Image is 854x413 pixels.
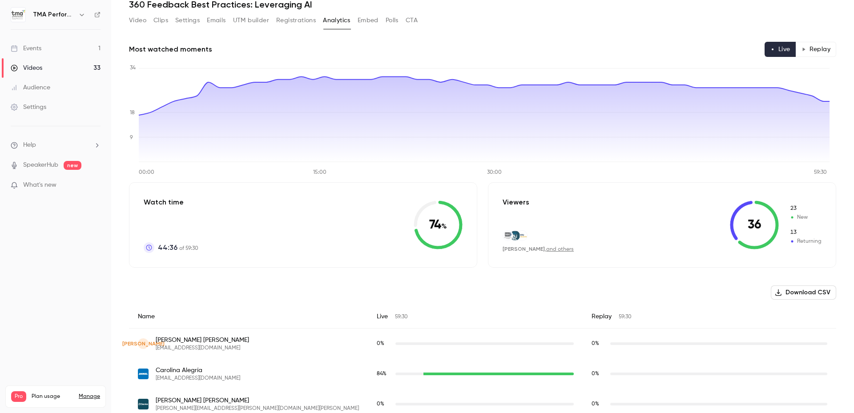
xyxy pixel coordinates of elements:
[130,65,136,71] tspan: 34
[377,341,384,346] span: 0 %
[23,180,56,190] span: What's new
[90,181,101,189] iframe: Noticeable Trigger
[377,370,391,378] span: Live watch time
[386,13,399,28] button: Polls
[11,64,42,72] div: Videos
[129,329,836,359] div: jadams@cfgo.com
[592,371,599,377] span: 0 %
[130,110,135,116] tspan: 18
[368,305,583,329] div: Live
[790,204,822,213] span: New
[122,340,165,348] span: [PERSON_NAME]
[207,13,226,28] button: Emails
[153,13,168,28] button: Clips
[406,13,418,28] button: CTA
[592,341,599,346] span: 0 %
[23,160,58,170] a: SpeakerHub
[377,340,391,348] span: Live watch time
[156,396,359,405] span: [PERSON_NAME] [PERSON_NAME]
[377,401,384,407] span: 0 %
[503,245,574,253] div: ,
[11,140,101,150] li: help-dropdown-opener
[175,13,200,28] button: Settings
[790,213,822,221] span: New
[23,140,36,150] span: Help
[129,305,368,329] div: Name
[592,370,606,378] span: Replay watch time
[139,170,154,175] tspan: 00:00
[11,391,26,402] span: Pro
[11,8,25,22] img: TMA Performance (formerly DecisionWise)
[503,231,513,241] img: nih.gov
[765,42,796,57] button: Live
[130,135,133,140] tspan: 9
[395,314,408,320] span: 59:30
[790,237,822,245] span: Returning
[323,13,350,28] button: Analytics
[11,83,50,92] div: Audience
[377,371,387,377] span: 84 %
[313,170,326,175] tspan: 15:00
[64,161,81,170] span: new
[156,366,240,375] span: Carolina Alegría
[377,400,391,408] span: Live watch time
[790,229,822,237] span: Returning
[156,345,249,352] span: [EMAIL_ADDRESS][DOMAIN_NAME]
[156,336,249,345] span: [PERSON_NAME] [PERSON_NAME]
[11,44,41,53] div: Events
[156,405,359,412] span: [PERSON_NAME][EMAIL_ADDRESS][PERSON_NAME][DOMAIN_NAME][PERSON_NAME]
[129,13,146,28] button: Video
[592,400,606,408] span: Replay watch time
[358,13,379,28] button: Embed
[546,247,574,252] a: and others
[592,340,606,348] span: Replay watch time
[233,13,269,28] button: UTM builder
[156,375,240,382] span: [EMAIL_ADDRESS][DOMAIN_NAME]
[138,369,149,379] img: andritz.com
[796,42,836,57] button: Replay
[144,197,198,208] p: Watch time
[138,399,149,409] img: us.davies-group.com
[592,401,599,407] span: 0 %
[583,305,836,329] div: Replay
[32,393,73,400] span: Plan usage
[158,242,198,253] p: of 59:30
[517,231,527,241] img: wvumedicine.org
[129,44,212,55] h2: Most watched moments
[619,314,632,320] span: 59:30
[503,246,545,252] span: [PERSON_NAME]
[33,10,75,19] h6: TMA Performance (formerly DecisionWise)
[158,242,177,253] span: 44:36
[771,285,836,300] button: Download CSV
[510,231,520,241] img: njreentry.org
[129,359,836,389] div: carolina.alegria@andritz.com
[11,103,46,112] div: Settings
[487,170,502,175] tspan: 30:00
[79,393,100,400] a: Manage
[276,13,316,28] button: Registrations
[503,197,529,208] p: Viewers
[814,170,827,175] tspan: 59:30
